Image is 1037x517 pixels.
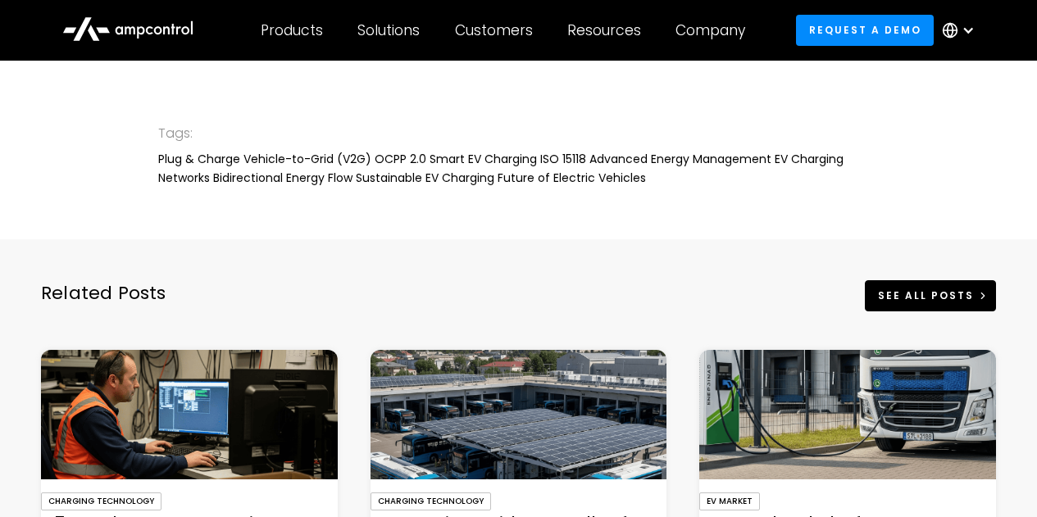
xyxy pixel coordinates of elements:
div: Customers [455,21,533,39]
div: Products [261,21,323,39]
img: 5 EV Charger Protection Methods for Charging Infrastructure [41,350,338,479]
div: Solutions [357,21,420,39]
div: Company [675,21,745,39]
img: Best Cloud Platforms to Manage Electric Vehicle Charging [699,350,996,479]
div: Tags: [158,123,880,144]
div: Resources [567,21,641,39]
div: See All Posts [878,288,974,303]
div: EV Market [699,492,760,510]
div: Related Posts [41,281,166,330]
img: Best Microgrid Controller for EV Charging [371,350,667,479]
a: See All Posts [865,280,996,311]
a: Request a demo [796,15,934,45]
div: Charging Technology [41,492,161,510]
div: Plug & Charge Vehicle-to-Grid (V2G) OCPP 2.0 Smart EV Charging ISO 15118 Advanced Energy Manageme... [158,150,880,187]
div: Charging Technology [371,492,491,510]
